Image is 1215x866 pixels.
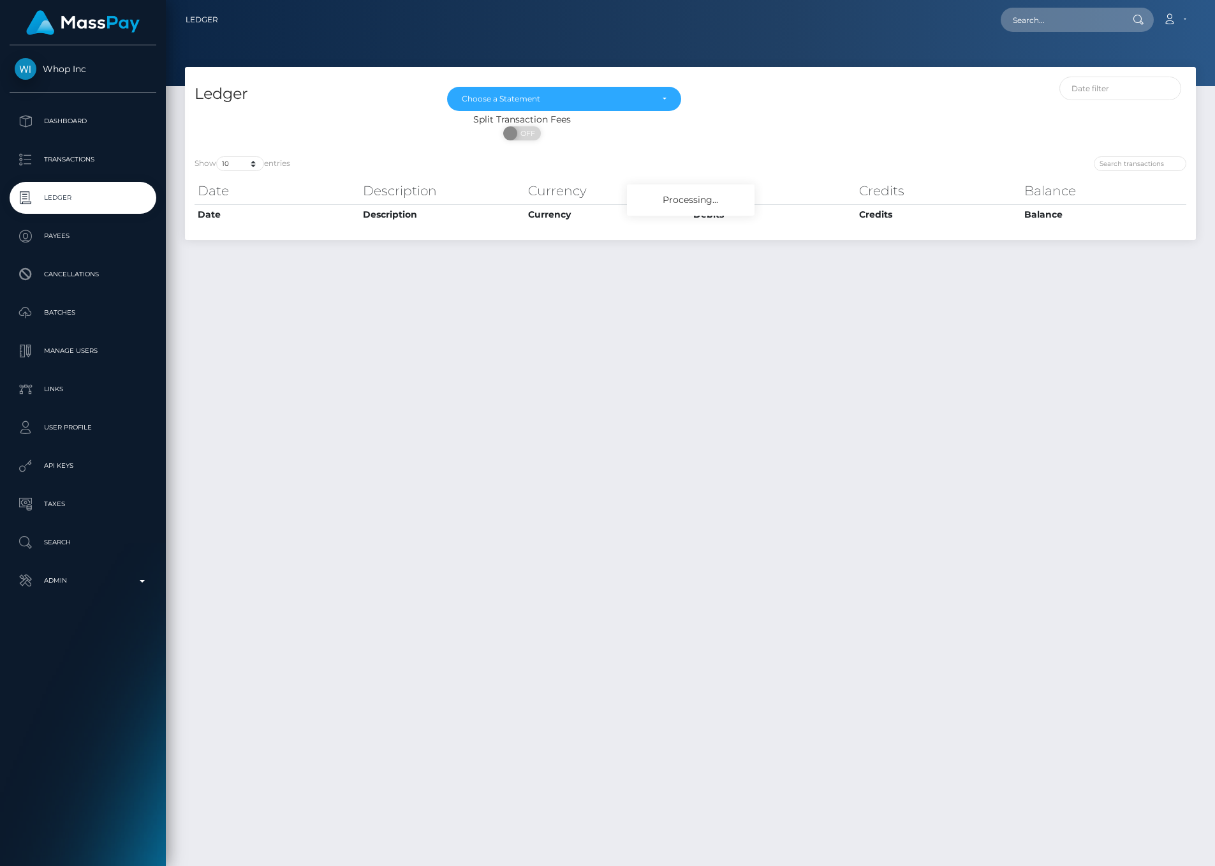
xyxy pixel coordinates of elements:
input: Search transactions [1094,156,1186,171]
select: Showentries [216,156,264,171]
a: Links [10,373,156,405]
p: Search [15,533,151,552]
h4: Ledger [195,83,428,105]
img: Whop Inc [15,58,36,80]
a: Manage Users [10,335,156,367]
div: Choose a Statement [462,94,651,104]
th: Date [195,178,360,204]
a: Ledger [186,6,218,33]
p: Taxes [15,495,151,514]
th: Date [195,204,360,225]
a: Batches [10,297,156,329]
p: Batches [15,303,151,322]
p: Manage Users [15,341,151,361]
img: MassPay Logo [26,10,140,35]
p: Dashboard [15,112,151,131]
a: Dashboard [10,105,156,137]
a: Ledger [10,182,156,214]
span: Whop Inc [10,63,156,75]
input: Search... [1001,8,1121,32]
p: Cancellations [15,265,151,284]
a: Search [10,526,156,558]
button: Choose a Statement [447,87,681,111]
div: Split Transaction Fees [185,113,859,126]
th: Credits [856,178,1021,204]
p: Transactions [15,150,151,169]
th: Description [360,204,525,225]
th: Description [360,178,525,204]
p: User Profile [15,418,151,437]
a: Cancellations [10,258,156,290]
th: Currency [525,204,690,225]
a: Payees [10,220,156,252]
th: Balance [1021,178,1186,204]
p: Links [15,380,151,399]
span: OFF [510,126,542,140]
label: Show entries [195,156,290,171]
a: Transactions [10,144,156,175]
th: Credits [856,204,1021,225]
a: Admin [10,565,156,597]
a: Taxes [10,488,156,520]
div: Processing... [627,184,755,216]
input: Date filter [1059,77,1181,100]
p: Payees [15,227,151,246]
th: Debits [690,204,855,225]
th: Debits [690,178,855,204]
p: API Keys [15,456,151,475]
a: API Keys [10,450,156,482]
p: Admin [15,571,151,590]
a: User Profile [10,412,156,444]
p: Ledger [15,188,151,207]
th: Currency [525,178,690,204]
th: Balance [1021,204,1186,225]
